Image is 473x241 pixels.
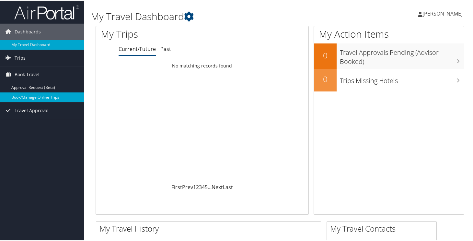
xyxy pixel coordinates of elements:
h1: My Action Items [314,27,464,40]
h2: 0 [314,73,337,84]
span: Dashboards [15,23,41,39]
h2: My Travel Contacts [330,223,436,234]
span: Book Travel [15,66,40,82]
a: 0Travel Approvals Pending (Advisor Booked) [314,43,464,68]
a: Last [223,183,233,190]
a: 3 [199,183,202,190]
a: Prev [182,183,193,190]
img: airportal-logo.png [14,4,79,19]
a: [PERSON_NAME] [418,3,469,23]
td: No matching records found [96,59,308,71]
a: 2 [196,183,199,190]
h3: Travel Approvals Pending (Advisor Booked) [340,44,464,66]
a: Next [212,183,223,190]
h2: 0 [314,49,337,60]
h3: Trips Missing Hotels [340,72,464,85]
h1: My Trips [101,27,215,40]
span: Trips [15,49,26,66]
a: Past [160,45,171,52]
span: … [208,183,212,190]
span: Travel Approval [15,102,49,118]
a: 5 [205,183,208,190]
a: Current/Future [119,45,156,52]
a: 0Trips Missing Hotels [314,68,464,91]
span: [PERSON_NAME] [422,9,463,17]
a: 1 [193,183,196,190]
a: 4 [202,183,205,190]
a: First [171,183,182,190]
h2: My Travel History [99,223,321,234]
h1: My Travel Dashboard [91,9,343,23]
